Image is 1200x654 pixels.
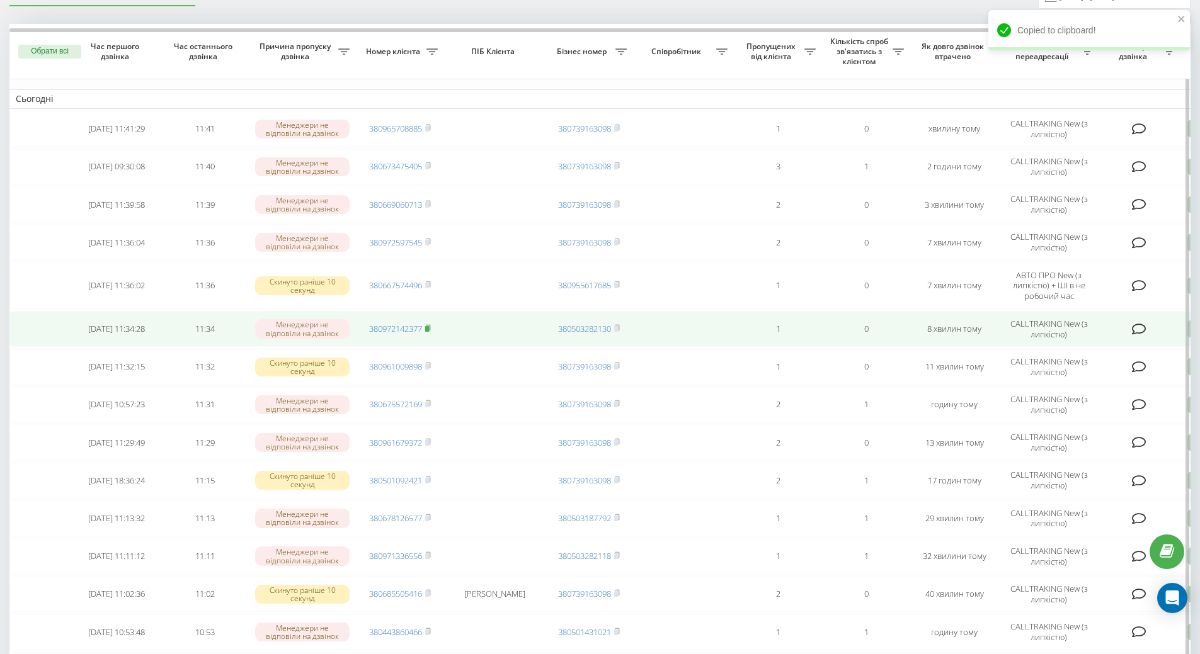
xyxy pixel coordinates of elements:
td: CALLTRAKING New (з липкістю) [998,577,1099,612]
a: 380739163098 [558,123,611,134]
a: 380739163098 [558,588,611,599]
td: 1 [822,463,910,498]
a: 380739163098 [558,398,611,410]
a: 380667574496 [369,279,422,291]
td: [DATE] 11:29:49 [72,425,161,460]
td: 29 хвилин тому [910,500,998,536]
div: Скинуто раніше 10 секунд [255,585,350,604]
td: CALLTRAKING New (з липкістю) [998,225,1099,260]
td: CALLTRAKING New (з липкістю) [998,187,1099,222]
td: CALLTRAKING New (з липкістю) [998,463,1099,498]
td: CALLTRAKING New (з липкістю) [998,149,1099,184]
a: 380972142377 [369,323,422,334]
div: Open Intercom Messenger [1157,583,1187,613]
td: 11:36 [161,225,249,260]
td: [DATE] 11:36:02 [72,262,161,308]
a: 380443860466 [369,626,422,638]
span: Коментар до дзвінка [1106,42,1163,61]
a: 380685505416 [369,588,422,599]
td: [PERSON_NAME] [444,577,545,612]
td: CALLTRAKING New (з липкістю) [998,311,1099,346]
div: Менеджери не відповіли на дзвінок [255,395,350,414]
td: годину тому [910,614,998,650]
td: [DATE] 11:11:12 [72,539,161,574]
td: АВТО ПРО New (з липкістю) + ШІ в не робочий час [998,262,1099,308]
td: 11:02 [161,577,249,612]
td: [DATE] 11:36:04 [72,225,161,260]
a: 380501431021 [558,626,611,638]
td: 1 [734,614,822,650]
span: Назва схеми переадресації [1005,42,1082,61]
td: [DATE] 10:53:48 [72,614,161,650]
a: 380501092421 [369,475,422,486]
td: 10:53 [161,614,249,650]
td: 3 хвилини тому [910,187,998,222]
td: 2 [734,425,822,460]
span: Як довго дзвінок втрачено [920,42,988,61]
td: 1 [734,539,822,574]
a: 380972597545 [369,237,422,248]
td: 8 хвилин тому [910,311,998,346]
div: Менеджери не відповіли на дзвінок [255,120,350,138]
td: 11:15 [161,463,249,498]
span: Причина пропуску дзвінка [255,42,338,61]
td: 2 [734,387,822,422]
span: Пропущених від клієнта [740,42,804,61]
td: 0 [822,311,910,346]
a: 380961009898 [369,361,422,372]
td: [DATE] 11:32:15 [72,349,161,385]
td: [DATE] 11:41:29 [72,111,161,147]
td: 11:36 [161,262,249,308]
span: Час першого дзвінка [83,42,151,61]
td: 0 [822,187,910,222]
td: 11:32 [161,349,249,385]
span: ПІБ Клієнта [455,47,534,57]
a: 380739163098 [558,199,611,210]
span: Співробітник [639,47,716,57]
div: Менеджери не відповіли на дзвінок [255,157,350,176]
td: годину тому [910,387,998,422]
td: [DATE] 11:13:32 [72,500,161,536]
td: 0 [822,425,910,460]
span: Кількість спроб зв'язатись з клієнтом [828,37,893,66]
a: 380739163098 [558,437,611,448]
a: 380503187792 [558,512,611,524]
td: CALLTRAKING New (з липкістю) [998,500,1099,536]
td: 1 [734,111,822,147]
td: [DATE] 11:34:28 [72,311,161,346]
td: 0 [822,349,910,385]
div: Менеджери не відповіли на дзвінок [255,433,350,452]
td: [DATE] 11:02:36 [72,577,161,612]
td: 11:39 [161,187,249,222]
button: close [1177,14,1186,26]
td: CALLTRAKING New (з липкістю) [998,387,1099,422]
a: 380971336556 [369,550,422,561]
td: 1 [734,262,822,308]
td: [DATE] 10:57:23 [72,387,161,422]
a: 380965708885 [369,123,422,134]
td: 11:31 [161,387,249,422]
td: 2 [734,225,822,260]
td: 0 [822,225,910,260]
td: хвилину тому [910,111,998,147]
td: 11:34 [161,311,249,346]
td: 7 хвилин тому [910,262,998,308]
span: Бізнес номер [551,47,615,57]
div: Менеджери не відповіли на дзвінок [255,195,350,214]
td: 7 хвилин тому [910,225,998,260]
td: 11:29 [161,425,249,460]
td: 1 [822,387,910,422]
div: Менеджери не відповіли на дзвінок [255,233,350,252]
td: 2 [734,187,822,222]
div: Скинуто раніше 10 секунд [255,471,350,490]
td: 11:11 [161,539,249,574]
a: 380675572169 [369,398,422,410]
td: 13 хвилин тому [910,425,998,460]
td: 2 [734,577,822,612]
td: 0 [822,577,910,612]
td: 1 [734,349,822,385]
span: Час останнього дзвінка [171,42,239,61]
td: [DATE] 18:36:24 [72,463,161,498]
div: Copied to clipboard! [988,10,1190,50]
div: Скинуто раніше 10 секунд [255,358,350,376]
